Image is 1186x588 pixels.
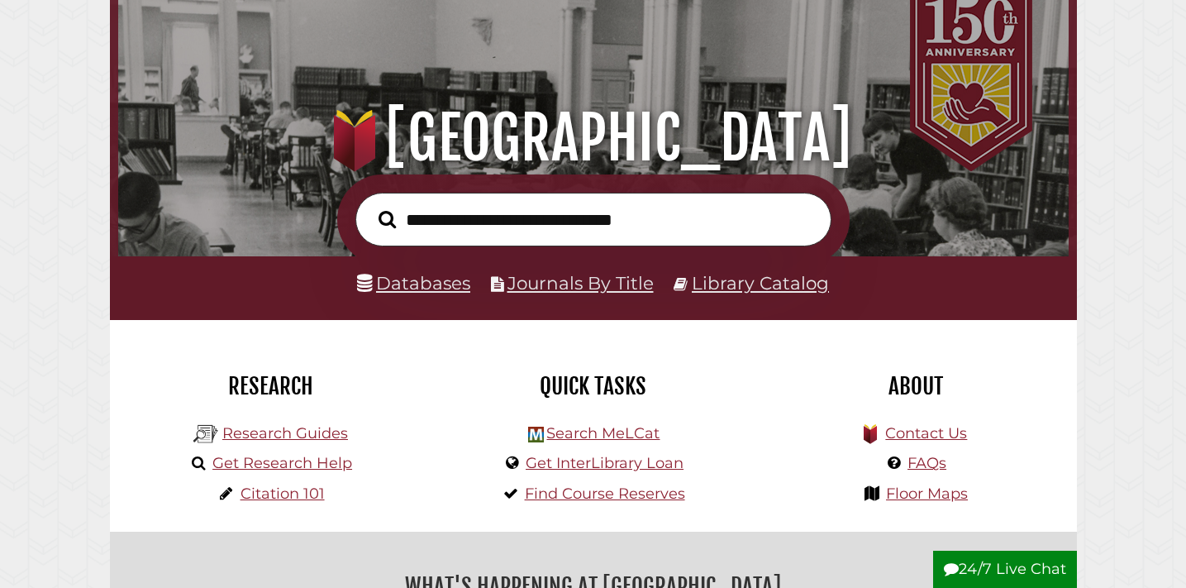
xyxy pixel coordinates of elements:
button: Search [370,206,404,233]
a: Contact Us [885,424,967,442]
i: Search [379,210,396,229]
img: Hekman Library Logo [193,422,218,447]
a: Research Guides [222,424,348,442]
a: FAQs [907,454,946,472]
a: Library Catalog [692,272,829,294]
h2: Quick Tasks [445,372,742,400]
img: Hekman Library Logo [528,427,544,442]
a: Journals By Title [507,272,654,294]
h2: About [767,372,1065,400]
a: Get Research Help [212,454,352,472]
a: Databases [357,272,470,294]
a: Get InterLibrary Loan [526,454,683,472]
h1: [GEOGRAPHIC_DATA] [136,102,1050,174]
a: Floor Maps [886,485,968,503]
a: Find Course Reserves [525,485,685,503]
a: Citation 101 [241,485,325,503]
h2: Research [122,372,420,400]
a: Search MeLCat [546,424,660,442]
